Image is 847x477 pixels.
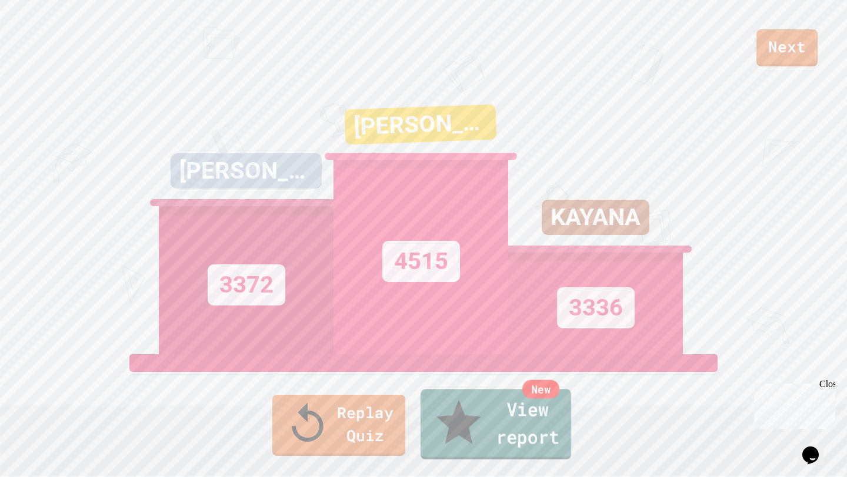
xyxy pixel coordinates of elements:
div: 4515 [382,241,460,282]
iframe: chat widget [749,379,835,429]
div: Chat with us now!Close [5,5,81,75]
a: Replay Quiz [272,395,405,456]
iframe: chat widget [798,430,835,465]
div: [PERSON_NAME] [344,104,496,145]
div: 3336 [557,287,635,328]
div: 3372 [208,264,285,305]
div: [PERSON_NAME] [171,153,322,189]
div: KAYANA [542,200,649,235]
a: View report [421,389,571,459]
div: New [522,380,559,399]
a: Next [756,29,818,66]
